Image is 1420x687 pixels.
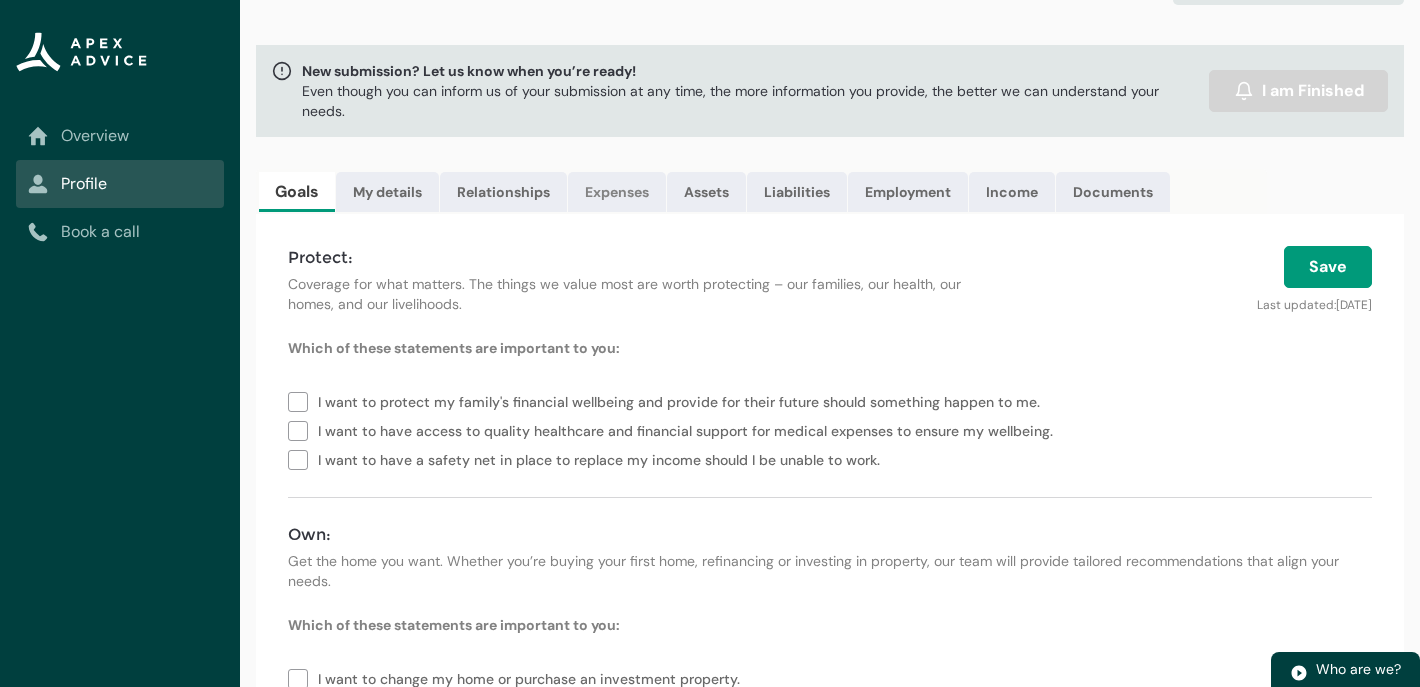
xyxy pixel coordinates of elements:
a: Profile [28,172,212,196]
button: I am Finished [1209,70,1388,112]
a: Documents [1056,172,1170,212]
img: play.svg [1290,664,1308,682]
a: Relationships [440,172,567,212]
a: My details [336,172,439,212]
span: Who are we? [1316,660,1401,678]
nav: Sub page [16,112,224,256]
span: I want to protect my family's financial wellbeing and provide for their future should something h... [318,386,1048,415]
span: I am Finished [1262,79,1364,103]
lightning-formatted-date-time: [DATE] [1336,297,1372,313]
span: I want to have access to quality healthcare and financial support for medical expenses to ensure ... [318,415,1061,444]
span: New submission? Let us know when you’re ready! [302,61,1201,81]
p: Coverage for what matters. The things we value most are worth protecting – our families, our heal... [288,274,1003,314]
img: Apex Advice Group [16,32,147,72]
a: Overview [28,124,212,148]
a: Income [969,172,1055,212]
a: Expenses [568,172,666,212]
h4: Own: [288,523,1372,547]
img: alarm.svg [1234,81,1254,101]
span: I want to have a safety net in place to replace my income should I be unable to work. [318,444,888,473]
button: Save [1284,246,1372,288]
p: Which of these statements are important to you: [288,615,1372,635]
a: Employment [848,172,968,212]
a: Liabilities [747,172,847,212]
p: Which of these statements are important to you: [288,338,1372,358]
h4: Protect: [288,246,1003,270]
a: Goals [259,172,335,212]
p: Get the home you want. Whether you’re buying your first home, refinancing or investing in propert... [288,551,1372,591]
p: Even though you can inform us of your submission at any time, the more information you provide, t... [302,81,1201,121]
a: Book a call [28,220,212,244]
a: Assets [667,172,746,212]
p: Last updated: [1027,288,1372,314]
